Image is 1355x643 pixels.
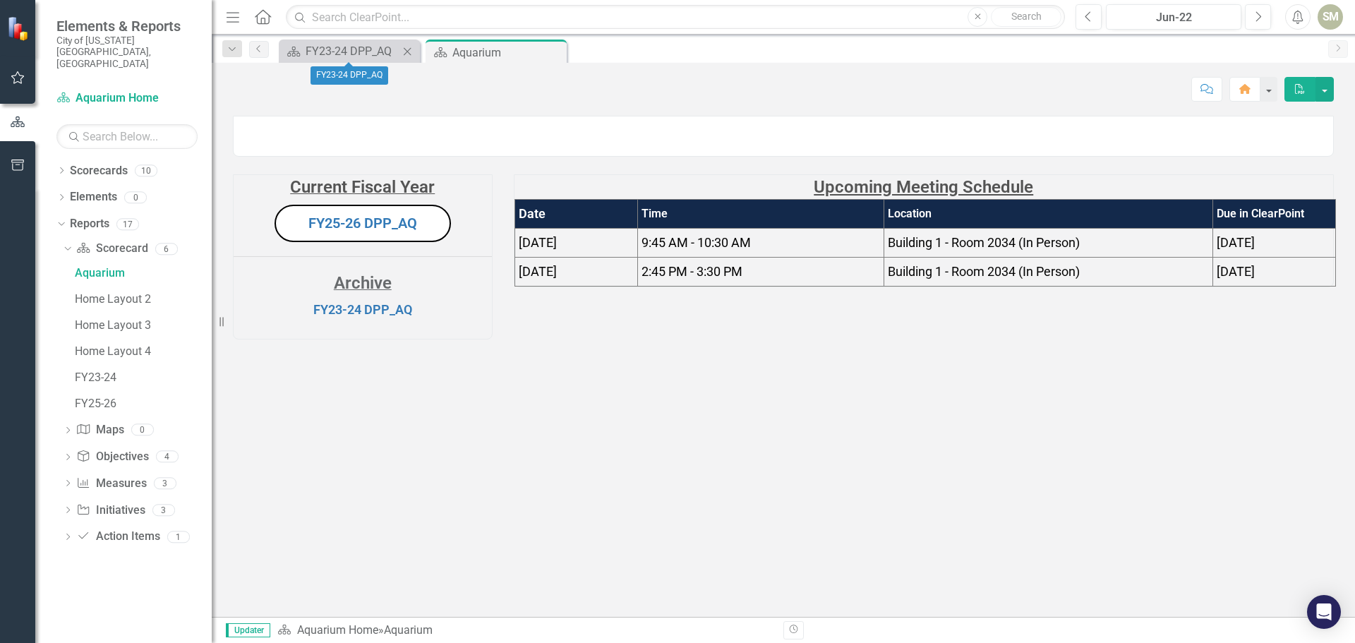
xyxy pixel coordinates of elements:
button: SM [1318,4,1343,30]
button: Jun-22 [1106,4,1241,30]
div: Home Layout 3 [75,319,212,332]
a: Initiatives [76,503,145,519]
span: [DATE] [519,235,557,250]
div: FY23-24 DPP_AQ [306,42,399,60]
a: FY23-24 [71,366,212,389]
div: Home Layout 2 [75,293,212,306]
div: 4 [156,451,179,463]
div: 10 [135,164,157,176]
div: » [277,623,773,639]
strong: Current Fiscal Year [290,177,435,197]
span: Search [1011,11,1042,22]
div: 1 [167,531,190,543]
a: Home Layout 4 [71,340,212,363]
img: ClearPoint Strategy [7,16,32,41]
div: 3 [154,477,176,489]
span: 2:45 PM - 3:30 PM [642,264,742,279]
span: [DATE] [1217,264,1255,279]
div: Aquarium [452,44,563,61]
div: 6 [155,243,178,255]
div: 3 [152,504,175,516]
div: FY25-26 [75,397,212,410]
span: [DATE] [519,264,557,279]
input: Search Below... [56,124,198,149]
div: FY23-24 [75,371,212,384]
a: Maps [76,422,124,438]
strong: Time [642,207,668,220]
div: Jun-22 [1111,9,1236,26]
a: Measures [76,476,146,492]
div: Open Intercom Messenger [1307,595,1341,629]
strong: Date [519,206,546,221]
a: Aquarium [71,262,212,284]
button: FY25-26 DPP_AQ [275,205,451,242]
span: Updater [226,623,270,637]
span: Building 1 - Room 2034 (In Person) [888,235,1080,250]
a: Scorecards [70,163,128,179]
span: Elements & Reports [56,18,198,35]
a: Elements [70,189,117,205]
a: FY25-26 [71,392,212,415]
a: Scorecard [76,241,147,257]
a: Aquarium Home [297,623,378,637]
a: Aquarium Home [56,90,198,107]
a: Home Layout 2 [71,288,212,311]
a: Reports [70,216,109,232]
a: FY23-24 DPP_AQ [282,42,399,60]
span: 9:45 AM - 10:30 AM [642,235,751,250]
strong: Archive [334,273,392,293]
div: Aquarium [75,267,212,280]
small: City of [US_STATE][GEOGRAPHIC_DATA], [GEOGRAPHIC_DATA] [56,35,198,69]
span: Building 1 - Room 2034 (In Person) [888,264,1080,279]
div: 17 [116,218,139,230]
a: FY23-24 DPP_AQ [313,302,412,317]
span: [DATE] [1217,235,1255,250]
a: Objectives [76,449,148,465]
strong: Upcoming Meeting Schedule [814,177,1033,197]
div: FY23-24 DPP_AQ [311,66,388,85]
a: Action Items [76,529,159,545]
div: Home Layout 4 [75,345,212,358]
input: Search ClearPoint... [286,5,1065,30]
a: Home Layout 3 [71,314,212,337]
a: FY25-26 DPP_AQ [308,215,417,232]
div: 0 [124,191,147,203]
div: Aquarium [384,623,433,637]
strong: Due in ClearPoint [1217,207,1304,220]
strong: Location [888,207,932,220]
div: 0 [131,424,154,436]
button: Search [991,7,1061,27]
